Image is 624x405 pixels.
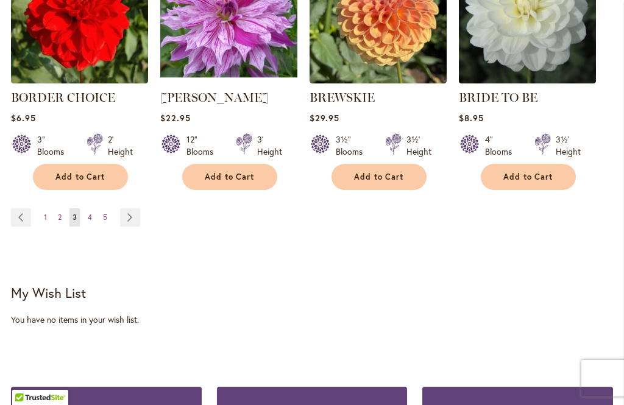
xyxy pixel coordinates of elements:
div: 4" Blooms [485,133,520,158]
span: 1 [44,213,47,222]
div: 12" Blooms [186,133,221,158]
a: 4 [85,208,95,227]
strong: My Wish List [11,284,86,301]
iframe: Launch Accessibility Center [9,362,43,396]
a: Brandon Michael [160,74,297,86]
div: 3½' Height [556,133,581,158]
span: 2 [58,213,62,222]
div: 3½" Blooms [336,133,370,158]
a: BRIDE TO BE [459,90,537,105]
a: 1 [41,208,50,227]
span: $6.95 [11,112,36,124]
a: [PERSON_NAME] [160,90,269,105]
span: Add to Cart [354,172,404,182]
a: 2 [55,208,65,227]
span: Add to Cart [205,172,255,182]
a: BREWSKIE [310,74,447,86]
span: $29.95 [310,112,339,124]
a: BORDER CHOICE [11,74,148,86]
span: $8.95 [459,112,484,124]
a: BORDER CHOICE [11,90,115,105]
a: BRIDE TO BE [459,74,596,86]
button: Add to Cart [182,164,277,190]
span: Add to Cart [503,172,553,182]
span: Add to Cart [55,172,105,182]
span: 5 [103,213,107,222]
div: 3½' Height [406,133,431,158]
button: Add to Cart [331,164,427,190]
div: You have no items in your wish list. [11,314,613,326]
div: 2' Height [108,133,133,158]
a: 5 [100,208,110,227]
div: 3" Blooms [37,133,72,158]
button: Add to Cart [33,164,128,190]
a: BREWSKIE [310,90,375,105]
span: 3 [73,213,77,222]
button: Add to Cart [481,164,576,190]
span: $22.95 [160,112,191,124]
span: 4 [88,213,92,222]
div: 3' Height [257,133,282,158]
